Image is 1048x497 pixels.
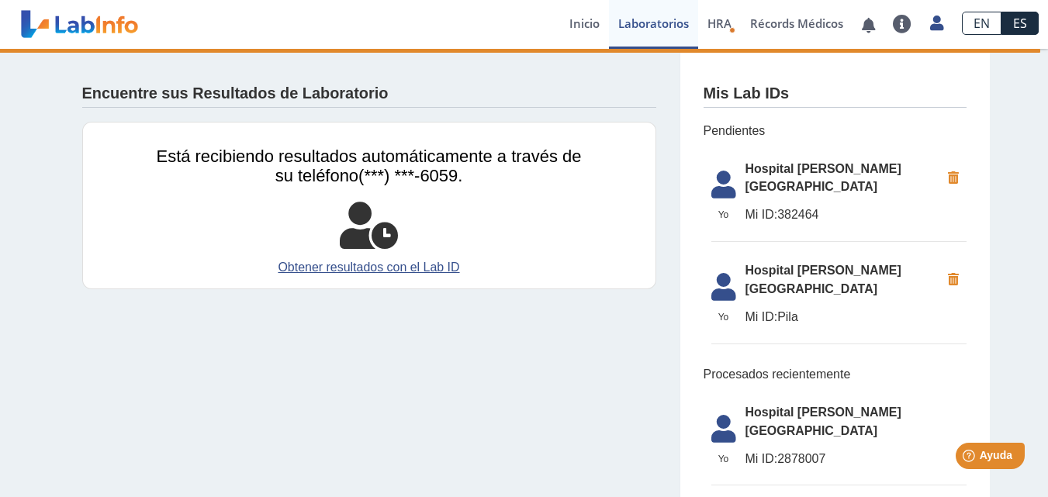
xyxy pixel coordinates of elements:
[745,452,778,465] span: Mi ID:
[745,310,778,323] span: Mi ID:
[962,12,1001,35] a: EN
[702,452,745,466] span: Yo
[704,365,967,384] span: Procesados recientemente
[745,205,940,224] span: 382464
[745,450,967,468] span: 2878007
[910,437,1031,480] iframe: Help widget launcher
[157,258,582,277] a: Obtener resultados con el Lab ID
[157,147,582,185] span: Está recibiendo resultados automáticamente a través de su teléfono
[745,308,940,326] span: Pila
[82,85,389,103] h4: Encuentre sus Resultados de Laboratorio
[704,122,967,140] span: Pendientes
[704,85,790,103] h4: Mis Lab IDs
[745,208,778,221] span: Mi ID:
[745,403,967,440] span: Hospital [PERSON_NAME][GEOGRAPHIC_DATA]
[702,310,745,324] span: Yo
[745,261,940,299] span: Hospital [PERSON_NAME][GEOGRAPHIC_DATA]
[1001,12,1039,35] a: ES
[745,160,940,197] span: Hospital [PERSON_NAME][GEOGRAPHIC_DATA]
[702,208,745,222] span: Yo
[707,16,732,31] span: HRA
